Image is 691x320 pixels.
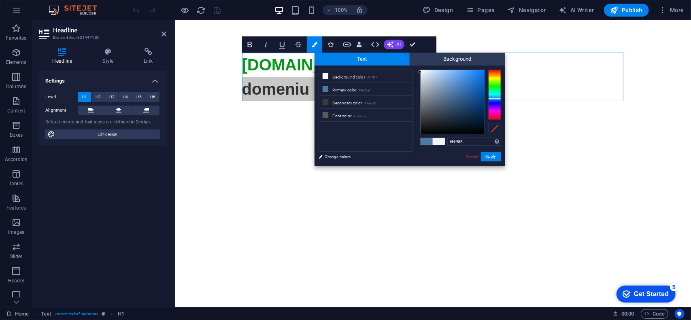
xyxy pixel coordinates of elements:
[45,92,78,102] label: Level
[197,6,206,15] i: Reload page
[644,309,665,319] span: Code
[353,114,366,119] small: #5a5c5b
[508,6,546,14] span: Navigator
[358,88,370,93] small: #4e79a7
[39,71,166,86] h4: Settings
[559,6,594,14] span: AI Writer
[433,138,445,145] span: #f4f5f5
[258,36,274,53] button: Italic (Ctrl+I)
[119,92,132,102] button: H4
[481,152,501,161] button: Apply
[323,5,351,15] button: 100%
[655,4,687,17] button: More
[504,4,549,17] button: Navigator
[465,154,479,160] a: Cancel
[130,48,166,65] h4: Link
[423,6,453,14] span: Design
[315,53,410,66] span: Text
[405,36,421,53] button: Confirm (Ctrl+⏎)
[319,96,412,109] li: Secondary color
[109,92,115,102] span: H3
[319,70,412,83] li: Background color
[10,132,23,138] p: Boxes
[420,4,457,17] button: Design
[315,152,408,162] a: Change colors
[136,92,142,102] span: H5
[57,129,157,139] span: Edit design
[132,92,146,102] button: H5
[307,36,322,53] button: Colors
[621,309,634,319] span: 00 00
[150,92,155,102] span: H6
[47,5,107,15] img: Editor Logo
[335,5,348,15] h6: 100%
[242,36,257,53] button: Bold (Ctrl+B)
[367,75,377,81] small: #ffffff
[10,253,23,260] p: Slider
[6,59,27,66] p: Elements
[53,34,150,41] h3: Element #ed-821444130
[78,92,91,102] button: H1
[41,309,125,319] nav: breadcrumb
[6,35,26,41] p: Favorites
[274,36,290,53] button: Underline (Ctrl+U)
[356,6,363,14] i: On resize automatically adjust zoom level to fit chosen device.
[6,205,26,211] p: Features
[45,119,160,126] div: Default colors and font sizes are defined in Design.
[397,42,401,47] span: AI
[384,40,404,49] button: AI
[8,278,24,284] p: Header
[6,309,29,319] a: Click to cancel selection. Double-click to open Pages
[488,123,501,134] div: Clear Color Selection
[355,36,367,53] button: Data Bindings
[339,36,355,53] button: Link
[627,311,628,317] span: :
[123,92,128,102] span: H4
[556,4,597,17] button: AI Writer
[24,9,59,16] div: Get Started
[82,92,87,102] span: H1
[9,180,23,187] p: Tables
[196,5,206,15] button: reload
[8,229,25,235] p: Images
[410,53,505,66] span: Background
[54,309,98,319] span: . preset-text-v2-columns
[146,92,159,102] button: H6
[7,108,25,114] p: Content
[118,309,124,319] span: Click to select. Double-click to edit
[41,309,51,319] span: Click to select. Double-click to edit
[364,101,376,106] small: #3a3c3b
[675,309,685,319] button: Usercentrics
[420,4,457,17] div: Design (Ctrl+Alt+Y)
[463,4,498,17] button: Pages
[89,48,130,65] h4: Style
[105,92,119,102] button: H3
[610,6,642,14] span: Publish
[6,4,66,21] div: Get Started 5 items remaining, 0% complete
[91,92,105,102] button: H2
[102,312,105,316] i: This element is a customizable preset
[466,6,494,14] span: Pages
[45,106,78,115] label: Alignment
[39,48,89,65] h4: Headline
[53,27,166,34] h2: Headline
[659,6,684,14] span: More
[6,83,26,90] p: Columns
[421,138,433,145] span: #4e79a7
[604,4,649,17] button: Publish
[319,83,412,96] li: Primary color
[613,309,634,319] h6: Session time
[96,92,101,102] span: H2
[323,36,338,53] button: Icons
[368,36,383,53] button: HTML
[67,36,200,53] span: [DOMAIN_NAME]
[5,156,28,163] p: Accordion
[641,309,668,319] button: Code
[291,36,306,53] button: Strikethrough
[319,109,412,122] li: Font color
[45,129,160,139] button: Edit design
[60,2,68,10] div: 5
